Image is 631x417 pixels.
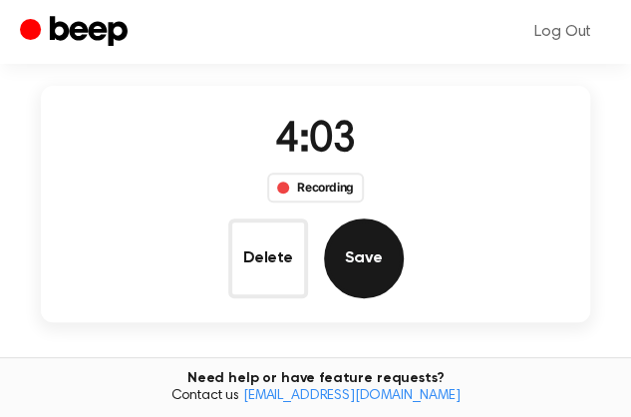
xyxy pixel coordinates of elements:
[324,218,404,298] button: Save Audio Record
[228,218,308,298] button: Delete Audio Record
[20,13,133,52] a: Beep
[267,173,364,203] div: Recording
[275,120,355,162] span: 4:03
[243,389,461,403] a: [EMAIL_ADDRESS][DOMAIN_NAME]
[514,8,611,56] a: Log Out
[12,388,619,406] span: Contact us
